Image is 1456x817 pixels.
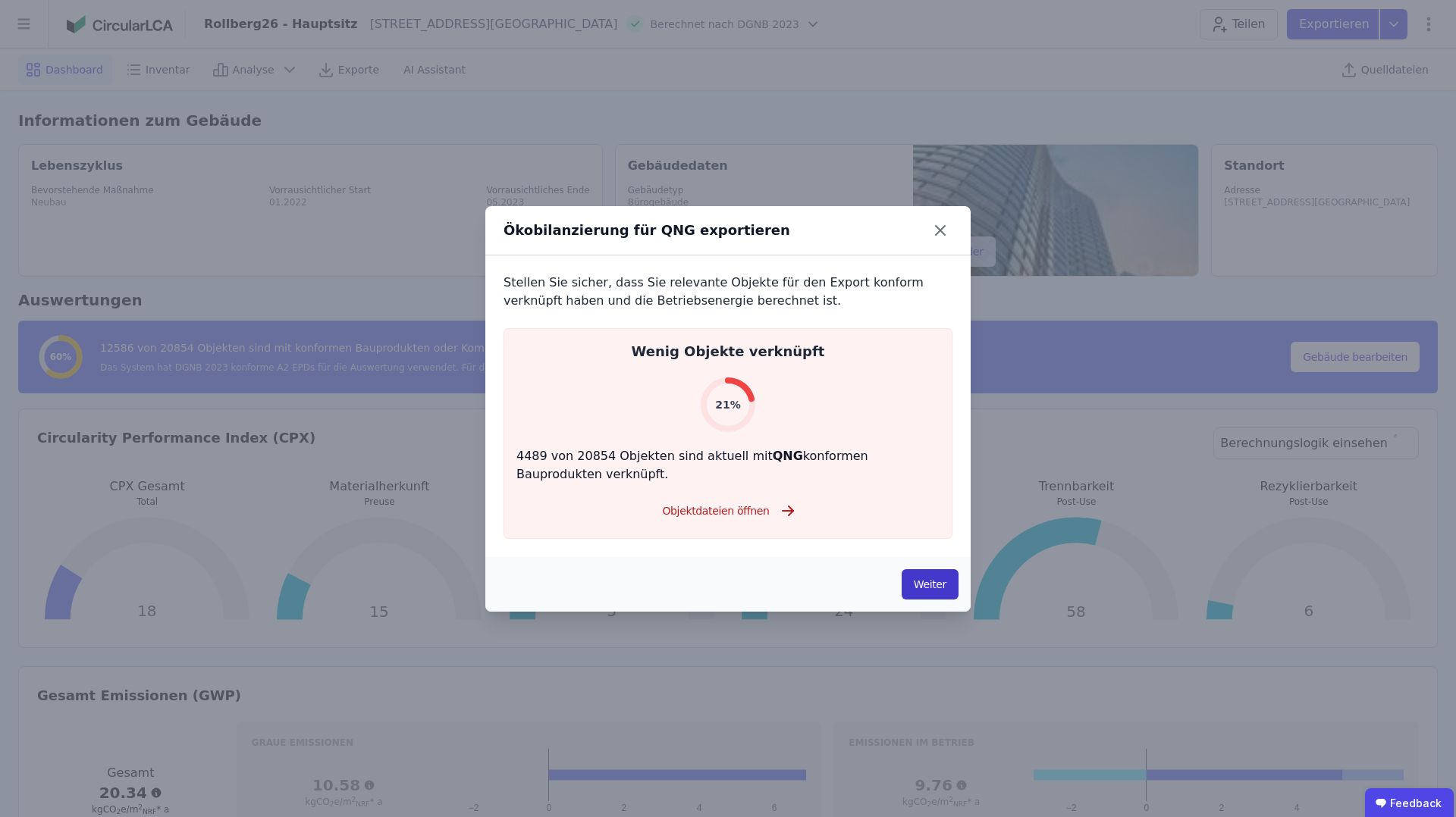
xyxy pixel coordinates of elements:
[773,449,803,463] b: QNG
[650,496,805,526] button: Objektdateien öffnen
[902,569,959,599] button: Weiter
[504,220,790,241] div: Ökobilanzierung für QNG exportieren
[516,447,940,484] div: 4489 von 20854 Objekten sind aktuell mit konformen Bauprodukten verknüpft.
[504,274,952,310] div: Stellen Sie sicher, dass Sie relevante Objekte für den Export konform verknüpft haben und die Bet...
[632,341,825,362] div: Wenig Objekte verknüpft
[715,397,741,412] span: 21%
